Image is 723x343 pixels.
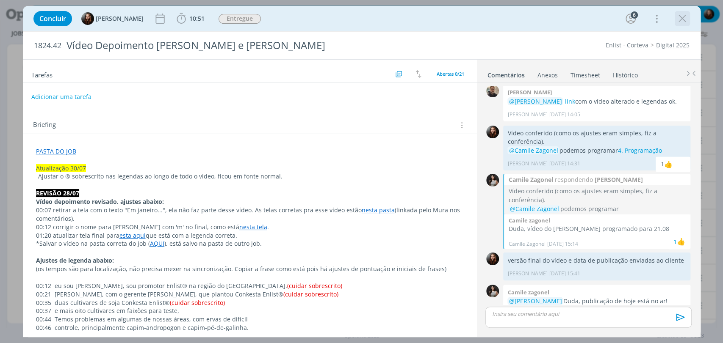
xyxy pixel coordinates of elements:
button: Entregue [218,14,261,24]
img: E [486,126,499,138]
p: 00:44 Temos problemas em algumas de nossas áreas, com ervas de difícil [36,315,464,324]
span: [DATE] 14:31 [549,160,580,167]
b: [PERSON_NAME] [507,88,551,96]
p: Duda, publicação de hoje está no ar! [507,297,686,305]
span: Concluir [39,15,66,22]
div: Eduarda Pereira [677,236,685,247]
span: Ajustar o ® sobrescrito nas legendas ao longo de todo o vídeo, ficou em fonte normal. [38,172,283,180]
p: [PERSON_NAME] [507,160,547,167]
button: Adicionar uma tarefa [31,89,92,104]
span: respondendo [553,175,594,184]
img: R [486,85,499,97]
b: Camile zagonel [507,288,549,296]
div: 1 [673,237,677,246]
div: Anexos [537,71,558,80]
div: 1 [661,159,664,168]
p: - [36,172,464,181]
button: E[PERSON_NAME] [81,12,144,25]
p: (os tempos são para localização, não precisa mexer na sincronização. Copiar a frase como está poi... [36,265,464,273]
div: 6 [631,11,638,19]
a: Timesheet [570,67,601,80]
a: nesta tela [239,223,267,231]
span: 1824.42 [34,41,61,50]
p: 01:20 atualizar tela final para que está com a legenda correta. [36,231,464,240]
p: [PERSON_NAME] [507,270,547,277]
strong: REVISÃO 28/07 [36,189,79,197]
span: Abertas 0/21 [437,71,464,77]
span: (cuidar sobrescrito) [170,299,225,307]
button: 6 [624,12,637,25]
a: AQUI [150,239,164,247]
p: 00:21 [PERSON_NAME], com o gerente [PERSON_NAME], que plantou Conkesta Enlist® [36,290,464,299]
p: [PERSON_NAME] [507,111,547,118]
p: 00:35 duas cultivares de soja Conkesta Enlist® [36,299,464,307]
span: [DATE] 14:05 [549,111,580,118]
span: Atualização 30/07 [36,164,86,172]
p: Camile Zagonel [508,240,545,248]
button: Concluir [33,11,72,26]
img: E [486,252,499,265]
a: Histórico [612,67,638,80]
img: C [486,174,499,187]
span: [DATE] 15:14 [547,240,578,248]
div: Camile Zagonel [664,159,673,169]
p: 00:12 eu sou [PERSON_NAME], sou promotor Enlist® na região do [GEOGRAPHIC_DATA]. [36,282,464,290]
a: PASTA DO JOB [36,147,76,155]
div: dialog [23,6,701,337]
p: *Salvar o vídeo na pasta correta do job ( ), está salvo na pasta de outro job. [36,239,464,248]
a: Enlist - Corteva [606,41,648,49]
strong: Ajustes de legenda abaixo: [36,256,114,264]
span: [DATE] 15:41 [549,270,580,277]
a: link [565,97,575,105]
p: Vídeo conferido (como os ajustes eram simples, fiz a conferência). [508,187,686,204]
p: com o vídeo alterado e legendas ok. [507,97,686,106]
div: Vídeo conferido (como os ajustes eram simples, fiz a conferência).@@1091443@@ podemos programar 4... [508,187,686,213]
span: @[PERSON_NAME] [509,297,562,305]
a: nesta pasta [362,206,395,214]
b: Camile zagonel [508,217,550,224]
strong: [PERSON_NAME] [594,175,643,184]
strong: Camile Zagonel [508,175,553,184]
p: 00:07 retirar a tela com o texto "Em janeiro...", ela não faz parte desse vídeo. As telas correta... [36,206,464,223]
img: E [81,12,94,25]
p: podemos programar [508,204,686,213]
span: (cuidar sobrescrito) [283,290,338,298]
p: 00:12 corrigir o nome para [PERSON_NAME] com 'm' no final, como está . [36,223,464,231]
img: C [486,285,499,297]
span: @Camile Zagonel [510,205,559,213]
p: podemos programar [507,146,686,155]
a: esta aqui [119,231,146,239]
strong: Vídeo depoimento revisado, ajustes abaixo: [36,198,164,206]
span: [PERSON_NAME] [96,16,144,22]
div: Vídeo Depoimento [PERSON_NAME] e [PERSON_NAME] [63,35,413,56]
span: (cuidar sobrescrito) [287,282,342,290]
span: 10:51 [189,14,205,22]
span: Entregue [219,14,261,24]
a: Comentários [487,67,525,80]
p: 00:46 controle, principalmente capim-andropogon e capim-pé-de-galinha. [36,324,464,332]
p: 00:37 e mais oito cultivares em faixões para teste, [36,307,464,315]
a: Digital 2025 [656,41,690,49]
p: Vídeo conferido (como os ajustes eram simples, fiz a conferência). [507,129,686,146]
span: @Camile Zagonel [509,146,558,154]
span: Briefing [33,120,56,131]
span: Tarefas [31,69,53,79]
img: arrow-down-up.svg [416,70,421,78]
p: versão final do vídeo e data de publicação enviadas ao cliente [507,256,686,265]
a: 4. Programação [618,146,662,154]
span: @[PERSON_NAME] [509,97,562,105]
button: 10:51 [175,12,207,25]
p: Duda, vídeo do [PERSON_NAME] programado para 21.08 [508,225,686,233]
